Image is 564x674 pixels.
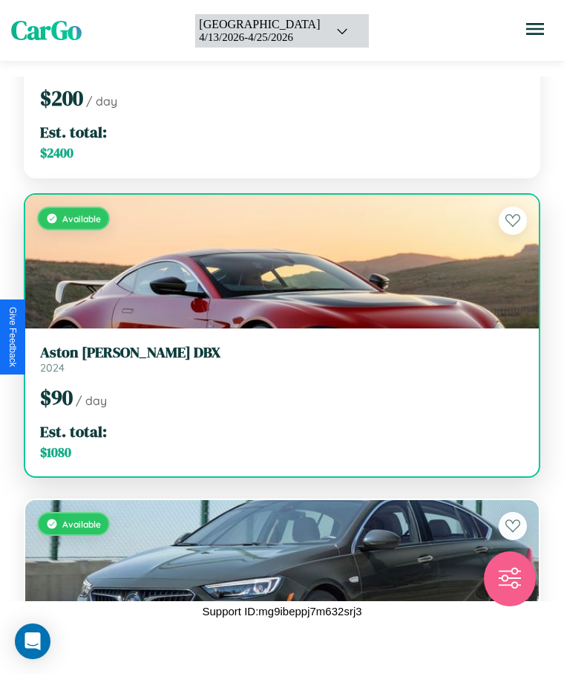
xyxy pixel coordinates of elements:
[76,393,107,408] span: / day
[199,18,320,31] div: [GEOGRAPHIC_DATA]
[40,361,65,375] span: 2024
[40,343,524,375] a: Aston [PERSON_NAME] DBX2024
[62,519,101,530] span: Available
[202,601,361,621] p: Support ID: mg9ibeppj7m632srj3
[11,13,82,48] span: CarGo
[62,213,101,224] span: Available
[199,31,320,44] div: 4 / 13 / 2026 - 4 / 25 / 2026
[40,343,524,361] h3: Aston [PERSON_NAME] DBX
[40,444,71,461] span: $ 1080
[40,421,107,442] span: Est. total:
[40,121,107,143] span: Est. total:
[86,94,117,108] span: / day
[40,144,73,162] span: $ 2400
[15,623,50,659] div: Open Intercom Messenger
[40,383,73,412] span: $ 90
[40,84,83,112] span: $ 200
[7,307,18,367] div: Give Feedback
